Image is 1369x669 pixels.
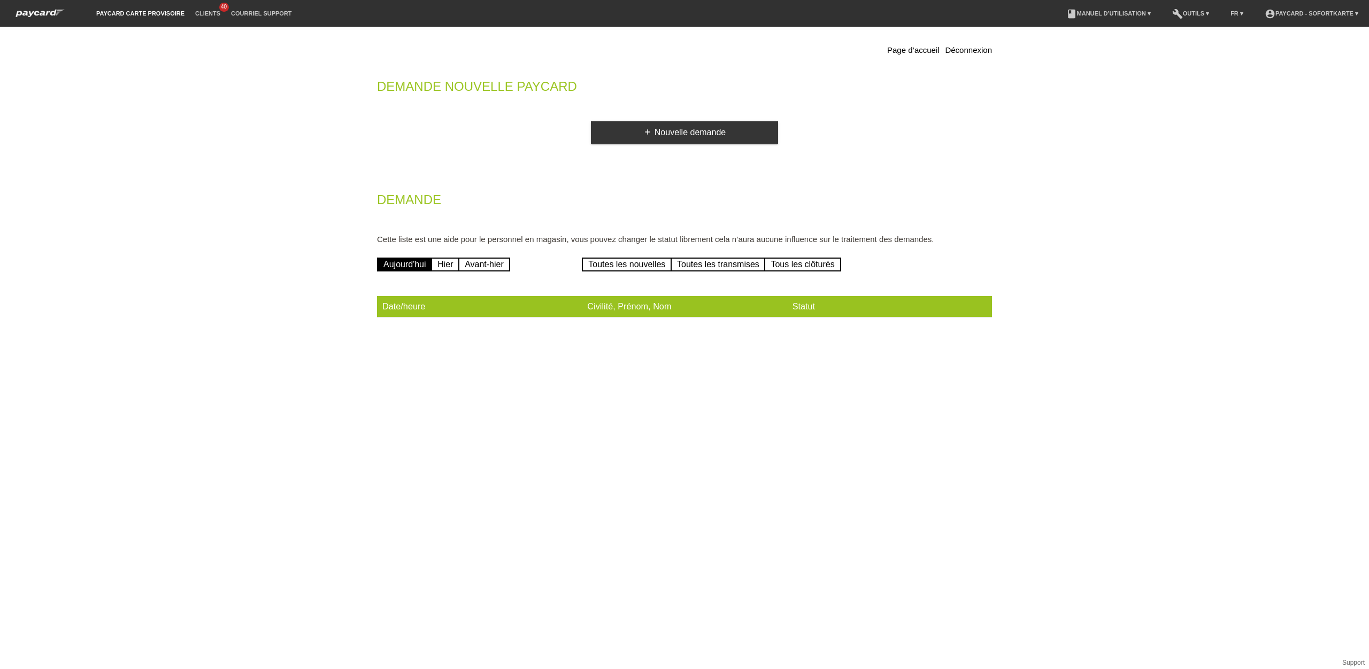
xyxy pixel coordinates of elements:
i: add [643,128,652,136]
i: account_circle [1265,9,1275,19]
p: Cette liste est une aide pour le personnel en magasin, vous pouvez changer le statut librement ce... [377,235,992,244]
a: Aujourd'hui [377,258,433,271]
th: Civilité, Prénom, Nom [582,296,787,317]
span: 40 [219,3,229,12]
a: Toutes les nouvelles [582,258,672,271]
a: Hier [431,258,459,271]
a: Clients [190,10,226,17]
h2: Demande [377,195,992,211]
a: paycard Sofortkarte [11,12,70,20]
a: Déconnexion [945,45,992,55]
i: book [1066,9,1077,19]
a: buildOutils ▾ [1167,10,1214,17]
a: account_circlepaycard - Sofortkarte ▾ [1259,10,1364,17]
a: Toutes les transmises [671,258,766,271]
h2: Demande nouvelle Paycard [377,81,992,97]
a: bookManuel d’utilisation ▾ [1061,10,1156,17]
img: paycard Sofortkarte [11,7,70,19]
th: Date/heure [377,296,582,317]
i: build [1172,9,1183,19]
a: paycard carte provisoire [91,10,190,17]
a: Courriel Support [226,10,297,17]
a: Avant-hier [458,258,510,271]
a: Page d’accueil [887,45,940,55]
th: Statut [787,296,992,317]
a: addNouvelle demande [591,121,778,144]
a: FR ▾ [1225,10,1249,17]
a: Tous les clôturés [764,258,841,271]
a: Support [1342,659,1365,666]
